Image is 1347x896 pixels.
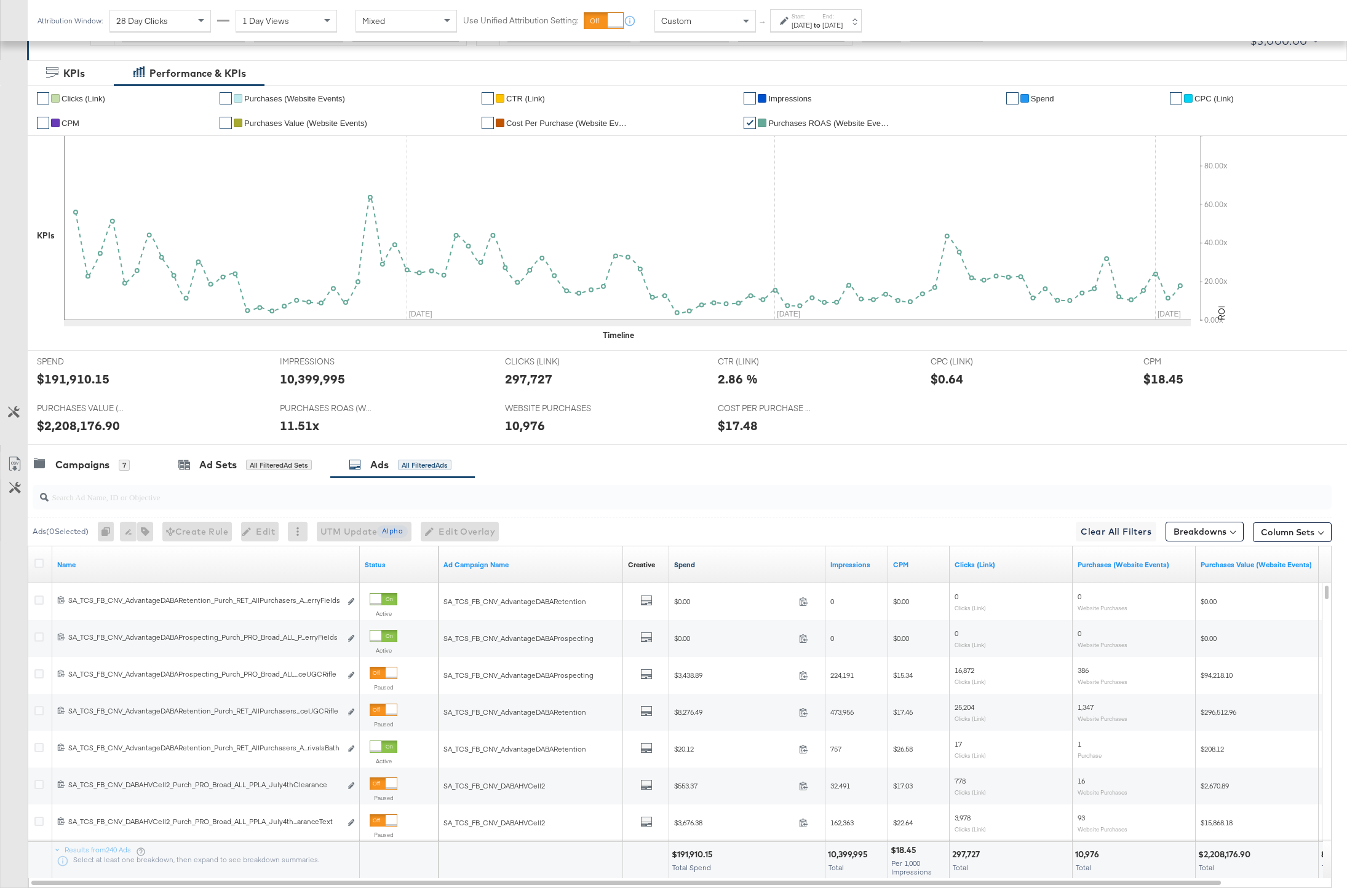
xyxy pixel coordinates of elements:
div: SA_TCS_FB_CNV_AdvantageDABAProspecting_Purch_PRO_Broad_ALL_P...erryFields [68,632,341,642]
sub: Website Purchases [1078,641,1127,648]
span: $15,868.18 [1201,818,1233,827]
span: Impressions [768,94,811,103]
span: PURCHASES ROAS (WEBSITE EVENTS) [280,403,372,414]
a: The number of clicks on links appearing on your ad or Page that direct people to your sites off F... [955,560,1068,570]
span: Clear All Filters [1081,524,1151,540]
strong: to [812,20,822,29]
span: 1,347 [1078,702,1094,712]
span: CTR (LINK) [718,356,810,367]
sub: Website Purchases [1078,715,1127,722]
button: Column Sets [1253,522,1332,542]
span: $22.64 [893,818,913,827]
sub: Purchase [1078,752,1102,759]
span: WEBSITE PURCHASES [505,403,597,414]
span: Per 1,000 Impressions [891,859,932,876]
span: SA_TCS_FB_CNV_AdvantageDABARetention [443,744,586,753]
span: Mixed [362,15,385,26]
button: Breakdowns [1166,522,1244,541]
button: Clear All Filters [1076,522,1156,541]
a: ✔ [220,117,232,129]
span: 3,978 [955,813,971,822]
div: $0.64 [931,370,963,388]
span: CTR (Link) [506,94,545,103]
span: $0.00 [674,634,794,643]
div: 10,976 [1075,849,1103,860]
span: Custom [661,15,691,26]
a: ✔ [220,92,232,104]
label: Active [370,757,397,765]
div: Creative [628,560,655,570]
span: SPEND [37,356,129,367]
div: $17.48 [718,417,758,434]
a: ✔ [1170,92,1182,104]
span: Total [953,863,968,872]
div: $2,208,176.90 [37,417,120,434]
span: ↑ [757,21,769,25]
div: Timeline [603,329,634,341]
div: $18.45 [891,844,920,856]
div: Ad Sets [199,458,237,472]
a: Name of Campaign this Ad belongs to. [443,560,618,570]
div: All Filtered Ad Sets [246,460,312,471]
div: Attribution Window: [37,17,103,25]
span: $296,512.96 [1201,707,1236,717]
a: ✔ [482,117,494,129]
span: $15.34 [893,670,913,680]
a: ✔ [37,92,49,104]
div: $191,910.15 [672,849,717,860]
label: Active [370,646,397,654]
div: SA_TCS_FB_CNV_DABAHVCell2_Purch_PRO_Broad_ALL_PPLA_July4th...aranceText [68,817,341,827]
div: 2.86 % [718,370,758,388]
a: ✔ [744,92,756,104]
span: Total [828,863,844,872]
div: Ads ( 0 Selected) [33,526,89,537]
a: The total amount spent to date. [674,560,821,570]
span: $17.46 [893,707,913,717]
sub: Clicks (Link) [955,678,986,685]
label: Use Unified Attribution Setting: [463,15,579,26]
div: SA_TCS_FB_CNV_AdvantageDABARetention_Purch_RET_AllPurchasers_A...erryFields [68,595,341,605]
a: Shows the current state of your Ad. [365,560,434,570]
sub: Clicks (Link) [955,788,986,796]
div: Ads [370,458,389,472]
div: 297,727 [952,849,983,860]
sub: Clicks (Link) [955,752,986,759]
div: 11.51x [280,417,319,434]
span: $0.00 [674,597,794,606]
span: $94,218.10 [1201,670,1233,680]
div: SA_TCS_FB_CNV_AdvantageDABARetention_Purch_RET_AllPurchasers_A...rivalsBath [68,743,341,753]
div: 0 [98,522,120,541]
div: SA_TCS_FB_CNV_DABAHVCell2_Purch_PRO_Broad_ALL_PPLA_July4thClearance [68,780,341,790]
span: $20.12 [674,744,794,753]
div: 10,976 [505,417,545,434]
a: The number of times your ad was served. On mobile apps an ad is counted as served the first time ... [830,560,883,570]
label: Paused [370,683,397,691]
sub: Clicks (Link) [955,641,986,648]
span: $3,438.89 [674,670,794,680]
div: KPIs [37,230,55,242]
span: IMPRESSIONS [280,356,372,367]
span: Spend [1031,94,1054,103]
sub: Website Purchases [1078,678,1127,685]
label: Paused [370,794,397,802]
span: Purchases (Website Events) [244,94,345,103]
span: Purchases ROAS (Website Events) [768,119,891,128]
a: ✔ [482,92,494,104]
span: $3,676.38 [674,818,794,827]
span: 1 Day Views [242,15,289,26]
a: ✔ [744,117,756,129]
span: 16 [1078,776,1085,785]
a: ✔ [37,117,49,129]
span: $8,276.49 [674,707,794,717]
span: CLICKS (LINK) [505,356,597,367]
span: Total [1076,863,1091,872]
a: The total value of the purchase actions tracked by your Custom Audience pixel on your website aft... [1201,560,1314,570]
div: All Filtered Ads [398,460,451,471]
span: $0.00 [1201,597,1217,606]
div: 7 [119,460,130,471]
span: 25,204 [955,702,974,712]
text: ROI [1216,305,1227,320]
span: $0.00 [893,634,909,643]
a: Ad Name. [57,560,355,570]
span: 0 [955,629,958,638]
